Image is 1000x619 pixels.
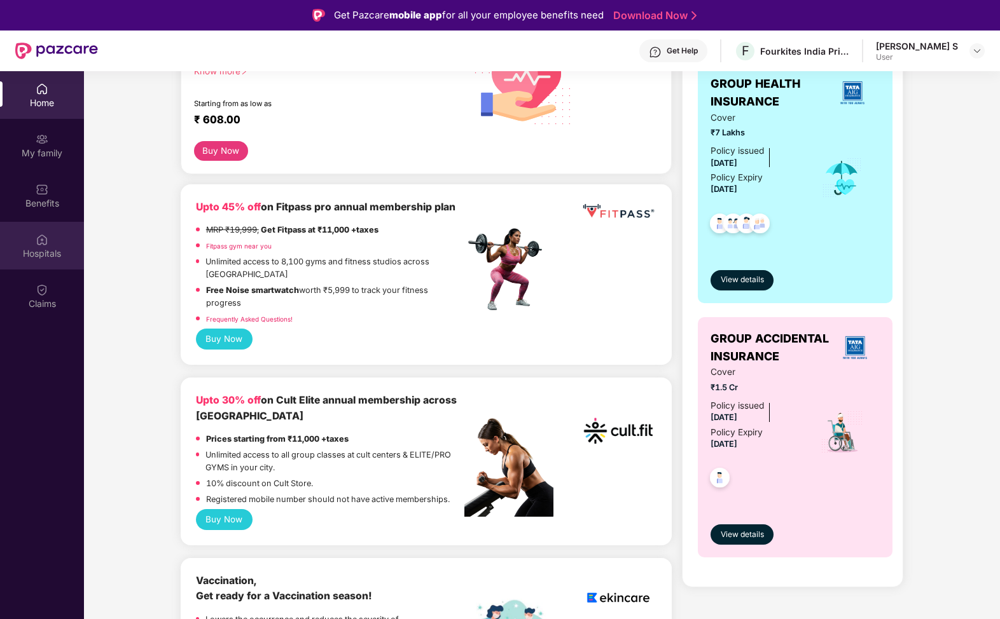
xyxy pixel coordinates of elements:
[196,201,455,213] b: on Fitpass pro annual membership plan
[580,393,656,469] img: cult.png
[196,329,253,350] button: Buy Now
[711,171,763,185] div: Policy Expiry
[711,426,763,440] div: Policy Expiry
[821,157,863,199] img: icon
[876,40,958,52] div: [PERSON_NAME] S
[465,21,581,139] img: svg+xml;base64,PHN2ZyB4bWxucz0iaHR0cDovL3d3dy53My5vcmcvMjAwMC9zdmciIHhtbG5zOnhsaW5rPSJodHRwOi8vd3...
[36,83,48,95] img: svg+xml;base64,PHN2ZyBpZD0iSG9tZSIgeG1sbnM9Imh0dHA6Ly93d3cudzMub3JnLzIwMDAvc3ZnIiB3aWR0aD0iMjAiIG...
[464,225,553,314] img: fpp.png
[194,113,452,128] div: ₹ 608.00
[667,46,698,56] div: Get Help
[36,233,48,246] img: svg+xml;base64,PHN2ZyBpZD0iSG9zcGl0YWxzIiB4bWxucz0iaHR0cDovL3d3dy53My5vcmcvMjAwMC9zdmciIHdpZHRoPS...
[194,66,457,75] div: Know more
[742,43,749,58] span: F
[240,68,247,75] span: right
[760,45,849,57] div: Fourkites India Private Limited
[649,46,662,58] img: svg+xml;base64,PHN2ZyBpZD0iSGVscC0zMngzMiIgeG1sbnM9Imh0dHA6Ly93d3cudzMub3JnLzIwMDAvc3ZnIiB3aWR0aD...
[205,449,465,474] p: Unlimited access to all group classes at cult centers & ELITE/PRO GYMS in your city.
[820,410,864,454] img: icon
[464,418,553,517] img: pc2.png
[196,575,372,602] b: Vaccination, Get ready for a Vaccination season!
[334,8,604,23] div: Get Pazcare for all your employee benefits need
[206,477,313,490] p: 10% discount on Cult Store.
[711,158,737,168] span: [DATE]
[711,126,803,139] span: ₹7 Lakhs
[36,183,48,196] img: svg+xml;base64,PHN2ZyBpZD0iQmVuZWZpdHMiIHhtbG5zPSJodHRwOi8vd3d3LnczLm9yZy8yMDAwL3N2ZyIgd2lkdGg9Ij...
[206,434,349,444] strong: Prices starting from ₹11,000 +taxes
[711,270,774,290] button: View details
[196,394,457,422] b: on Cult Elite annual membership across [GEOGRAPHIC_DATA]
[389,9,442,21] strong: mobile app
[711,365,803,379] span: Cover
[196,394,261,406] b: Upto 30% off
[838,330,872,365] img: insurerLogo
[704,210,735,241] img: svg+xml;base64,PHN2ZyB4bWxucz0iaHR0cDovL3d3dy53My5vcmcvMjAwMC9zdmciIHdpZHRoPSI0OC45NDMiIGhlaWdodD...
[711,111,803,125] span: Cover
[711,330,830,366] span: GROUP ACCIDENTAL INSURANCE
[835,76,870,110] img: insurerLogo
[721,529,764,541] span: View details
[206,242,272,250] a: Fitpass gym near you
[206,285,299,295] strong: Free Noise smartwatch
[205,255,465,281] p: Unlimited access to 8,100 gyms and fitness studios across [GEOGRAPHIC_DATA]
[206,284,465,309] p: worth ₹5,999 to track your fitness progress
[711,381,803,394] span: ₹1.5 Cr
[711,524,774,545] button: View details
[36,133,48,146] img: svg+xml;base64,PHN2ZyB3aWR0aD0iMjAiIGhlaWdodD0iMjAiIHZpZXdCb3g9IjAgMCAyMCAyMCIgZmlsbD0ibm9uZSIgeG...
[261,225,378,235] strong: Get Fitpass at ₹11,000 +taxes
[196,201,261,213] b: Upto 45% off
[744,210,775,241] img: svg+xml;base64,PHN2ZyB4bWxucz0iaHR0cDovL3d3dy53My5vcmcvMjAwMC9zdmciIHdpZHRoPSI0OC45NDMiIGhlaWdodD...
[206,493,450,506] p: Registered mobile number should not have active memberships.
[206,225,259,235] del: MRP ₹19,999,
[711,144,764,158] div: Policy issued
[711,399,764,413] div: Policy issued
[691,9,697,22] img: Stroke
[718,210,749,241] img: svg+xml;base64,PHN2ZyB4bWxucz0iaHR0cDovL3d3dy53My5vcmcvMjAwMC9zdmciIHdpZHRoPSI0OC45MTUiIGhlaWdodD...
[613,9,693,22] a: Download Now
[876,52,958,62] div: User
[194,99,411,108] div: Starting from as low as
[196,509,253,530] button: Buy Now
[194,141,248,161] button: Buy Now
[711,75,824,111] span: GROUP HEALTH INSURANCE
[721,274,764,286] span: View details
[36,283,48,296] img: svg+xml;base64,PHN2ZyBpZD0iQ2xhaW0iIHhtbG5zPSJodHRwOi8vd3d3LnczLm9yZy8yMDAwL3N2ZyIgd2lkdGg9IjIwIi...
[15,43,98,59] img: New Pazcare Logo
[731,210,762,241] img: svg+xml;base64,PHN2ZyB4bWxucz0iaHR0cDovL3d3dy53My5vcmcvMjAwMC9zdmciIHdpZHRoPSI0OC45NDMiIGhlaWdodD...
[312,9,325,22] img: Logo
[580,200,656,223] img: fppp.png
[206,315,293,323] a: Frequently Asked Questions!
[972,46,982,56] img: svg+xml;base64,PHN2ZyBpZD0iRHJvcGRvd24tMzJ4MzIiIHhtbG5zPSJodHRwOi8vd3d3LnczLm9yZy8yMDAwL3N2ZyIgd2...
[704,464,735,495] img: svg+xml;base64,PHN2ZyB4bWxucz0iaHR0cDovL3d3dy53My5vcmcvMjAwMC9zdmciIHdpZHRoPSI0OC45NDMiIGhlaWdodD...
[711,184,737,194] span: [DATE]
[711,439,737,449] span: [DATE]
[711,412,737,422] span: [DATE]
